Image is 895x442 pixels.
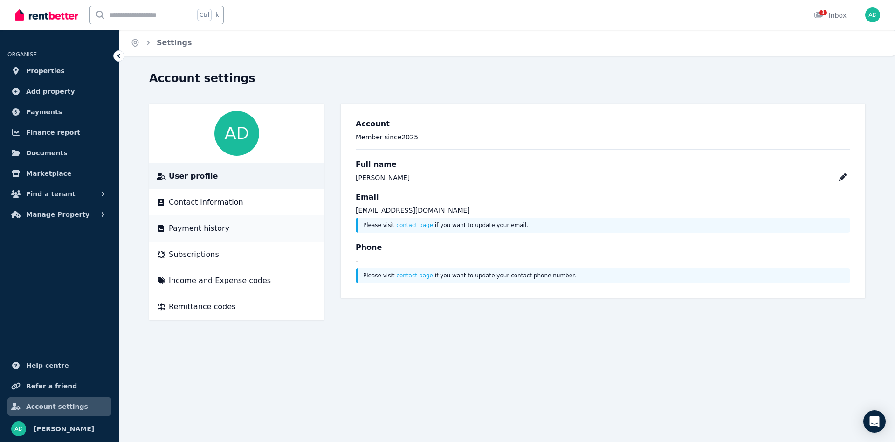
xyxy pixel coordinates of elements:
[7,123,111,142] a: Finance report
[169,275,271,286] span: Income and Expense codes
[7,82,111,101] a: Add property
[7,62,111,80] a: Properties
[7,205,111,224] button: Manage Property
[169,223,229,234] span: Payment history
[15,8,78,22] img: RentBetter
[149,71,255,86] h1: Account settings
[26,147,68,159] span: Documents
[356,206,850,215] p: [EMAIL_ADDRESS][DOMAIN_NAME]
[26,168,71,179] span: Marketplace
[356,159,850,170] h3: Full name
[356,192,850,203] h3: Email
[7,356,111,375] a: Help centre
[26,380,77,392] span: Refer a friend
[356,173,410,182] div: [PERSON_NAME]
[214,111,259,156] img: Melanie Bush
[157,38,192,47] a: Settings
[356,256,850,265] p: -
[157,275,317,286] a: Income and Expense codes
[169,301,235,312] span: Remittance codes
[169,171,218,182] span: User profile
[7,51,37,58] span: ORGANISE
[819,10,827,15] span: 3
[7,185,111,203] button: Find a tenant
[814,11,847,20] div: Inbox
[197,9,212,21] span: Ctrl
[26,106,62,117] span: Payments
[157,249,317,260] a: Subscriptions
[356,132,850,142] p: Member since 2025
[119,30,203,56] nav: Breadcrumb
[26,188,76,200] span: Find a tenant
[157,301,317,312] a: Remittance codes
[26,65,65,76] span: Properties
[7,397,111,416] a: Account settings
[157,197,317,208] a: Contact information
[356,118,850,130] h3: Account
[157,223,317,234] a: Payment history
[7,103,111,121] a: Payments
[169,197,243,208] span: Contact information
[215,11,219,19] span: k
[11,421,26,436] img: Melanie Bush
[7,144,111,162] a: Documents
[34,423,94,435] span: [PERSON_NAME]
[169,249,219,260] span: Subscriptions
[26,86,75,97] span: Add property
[865,7,880,22] img: Melanie Bush
[396,272,433,279] a: contact page
[26,209,89,220] span: Manage Property
[7,377,111,395] a: Refer a friend
[26,360,69,371] span: Help centre
[356,242,850,253] h3: Phone
[26,127,80,138] span: Finance report
[396,222,433,228] a: contact page
[363,221,845,229] p: Please visit if you want to update your email.
[26,401,88,412] span: Account settings
[7,164,111,183] a: Marketplace
[863,410,886,433] div: Open Intercom Messenger
[157,171,317,182] a: User profile
[363,272,845,279] p: Please visit if you want to update your contact phone number.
